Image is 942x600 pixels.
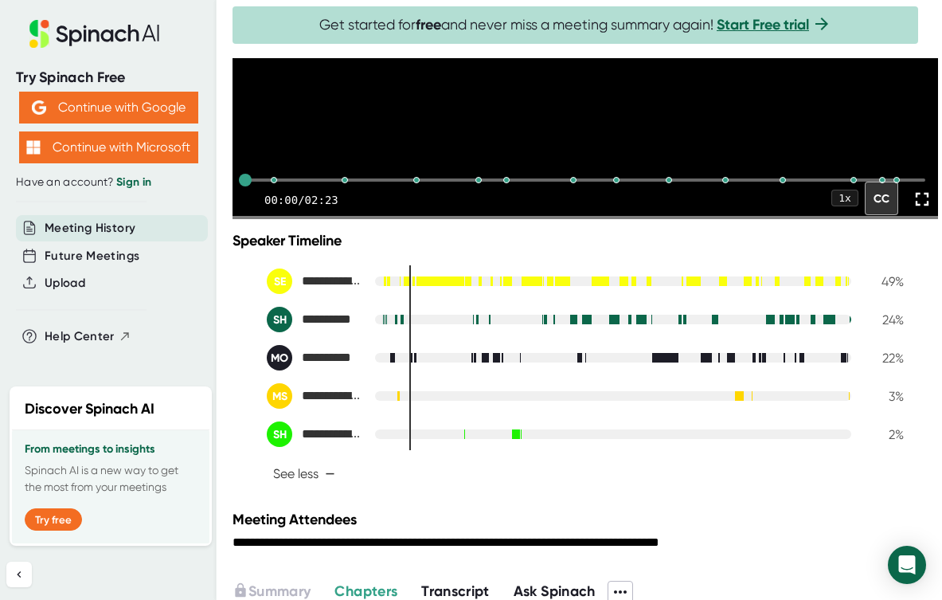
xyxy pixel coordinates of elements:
[334,582,397,600] span: Chapters
[45,327,131,346] button: Help Center
[267,269,362,294] div: SaraBeth Evans
[25,508,82,531] button: Try free
[267,269,292,294] div: SE
[325,468,335,480] span: −
[16,175,201,190] div: Have an account?
[264,194,338,206] div: 00:00 / 02:23
[864,427,904,442] div: 2 %
[864,274,904,289] div: 49 %
[267,345,292,371] div: MO
[248,582,311,600] span: Summary
[888,546,926,584] div: Open Intercom Messenger
[319,16,831,34] span: Get started for and never miss a meeting summary again!
[25,398,154,420] h2: Discover Spinach AI
[45,219,135,237] button: Meeting History
[45,274,85,292] button: Upload
[416,16,441,33] b: free
[116,175,151,189] a: Sign in
[267,307,362,332] div: Sonni Hood
[717,16,809,33] a: Start Free trial
[865,182,898,215] div: CC
[831,190,858,206] div: 1 x
[864,389,904,404] div: 3 %
[45,327,115,346] span: Help Center
[6,562,32,587] button: Collapse sidebar
[32,100,46,115] img: Aehbyd4JwY73AAAAAElFTkSuQmCC
[267,460,342,488] button: See less−
[25,443,197,456] h3: From meetings to insights
[421,582,490,600] span: Transcript
[19,131,198,163] button: Continue with Microsoft
[267,307,292,332] div: SH
[45,247,139,265] button: Future Meetings
[267,422,292,447] div: SH
[267,422,362,447] div: Sarah Harrison
[233,232,938,249] div: Speaker Timeline
[267,383,292,409] div: MS
[233,511,942,528] div: Meeting Attendees
[19,92,198,124] button: Continue with Google
[514,582,596,600] span: Ask Spinach
[864,351,904,366] div: 22 %
[864,312,904,327] div: 24 %
[16,69,201,87] div: Try Spinach Free
[267,345,362,371] div: Matt Owens
[25,462,197,496] p: Spinach AI is a new way to get the most from your meetings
